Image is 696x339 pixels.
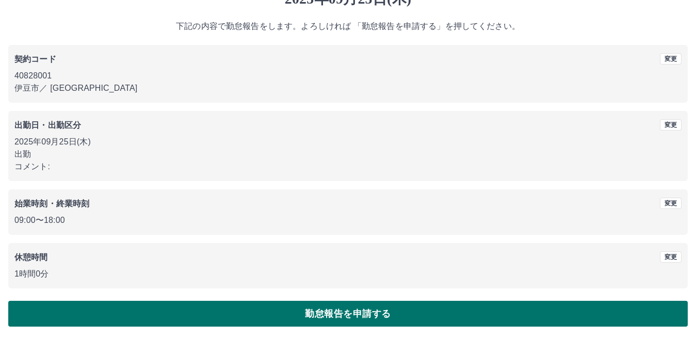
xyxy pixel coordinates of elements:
p: 伊豆市 ／ [GEOGRAPHIC_DATA] [14,82,682,94]
p: 40828001 [14,70,682,82]
button: 変更 [660,251,682,263]
button: 変更 [660,198,682,209]
p: コメント: [14,160,682,173]
p: 下記の内容で勤怠報告をします。よろしければ 「勤怠報告を申請する」を押してください。 [8,20,688,33]
b: 休憩時間 [14,253,48,262]
b: 始業時刻・終業時刻 [14,199,89,208]
b: 出勤日・出勤区分 [14,121,81,130]
b: 契約コード [14,55,56,63]
button: 勤怠報告を申請する [8,301,688,327]
p: 2025年09月25日(木) [14,136,682,148]
button: 変更 [660,119,682,131]
p: 出勤 [14,148,682,160]
button: 変更 [660,53,682,64]
p: 1時間0分 [14,268,682,280]
p: 09:00 〜 18:00 [14,214,682,227]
